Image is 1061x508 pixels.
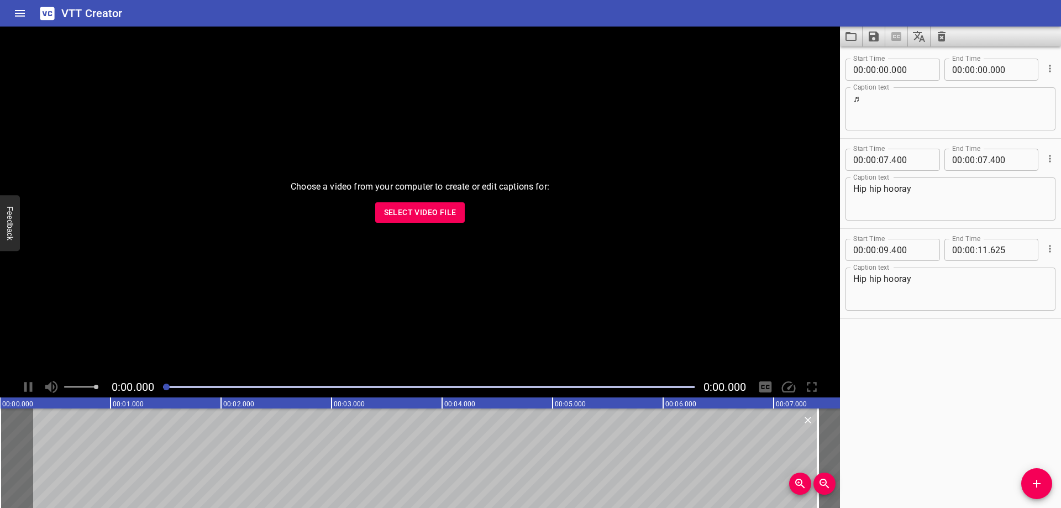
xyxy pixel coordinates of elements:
[975,239,978,261] span: :
[334,400,365,408] text: 00:03.000
[813,473,836,495] button: Zoom Out
[978,239,988,261] input: 11
[853,239,864,261] input: 00
[1043,234,1055,263] div: Cue Options
[61,4,123,22] h6: VTT Creator
[291,180,549,193] p: Choose a video from your computer to create or edit captions for:
[853,184,1048,215] textarea: Hip hip hooray
[891,239,932,261] input: 400
[988,239,990,261] span: .
[866,149,876,171] input: 00
[978,59,988,81] input: 00
[908,27,931,46] button: Translate captions
[891,59,932,81] input: 000
[384,206,456,219] span: Select Video File
[1021,468,1052,499] button: Add Cue
[879,59,889,81] input: 00
[988,149,990,171] span: .
[889,149,891,171] span: .
[978,149,988,171] input: 07
[912,30,926,43] svg: Translate captions
[889,239,891,261] span: .
[778,376,799,397] div: Playback Speed
[876,59,879,81] span: :
[1043,151,1057,166] button: Cue Options
[990,239,1031,261] input: 625
[755,376,776,397] div: Hide/Show Captions
[876,239,879,261] span: :
[975,59,978,81] span: :
[555,400,586,408] text: 00:05.000
[963,239,965,261] span: :
[864,239,866,261] span: :
[112,380,154,394] span: Current Time
[885,27,908,46] span: Select a video in the pane to the left, then you can automatically extract captions.
[952,239,963,261] input: 00
[876,149,879,171] span: :
[223,400,254,408] text: 00:02.000
[863,27,885,46] button: Save captions to file
[113,400,144,408] text: 00:01.000
[853,274,1048,305] textarea: Hip hip hooray
[853,149,864,171] input: 00
[665,400,696,408] text: 00:06.000
[963,149,965,171] span: :
[1043,61,1057,76] button: Cue Options
[853,59,864,81] input: 00
[935,30,948,43] svg: Clear captions
[444,400,475,408] text: 00:04.000
[853,93,1048,125] textarea: ♬
[990,149,1031,171] input: 400
[789,473,811,495] button: Zoom In
[931,27,953,46] button: Clear captions
[866,59,876,81] input: 00
[801,376,822,397] div: Toggle Full Screen
[867,30,880,43] svg: Save captions to file
[889,59,891,81] span: .
[776,400,807,408] text: 00:07.000
[879,149,889,171] input: 07
[965,149,975,171] input: 00
[703,380,746,394] span: Video Duration
[1043,54,1055,83] div: Cue Options
[952,149,963,171] input: 00
[1043,144,1055,173] div: Cue Options
[864,149,866,171] span: :
[965,239,975,261] input: 00
[952,59,963,81] input: 00
[965,59,975,81] input: 00
[963,59,965,81] span: :
[801,413,813,427] div: Delete Cue
[840,27,863,46] button: Load captions from file
[891,149,932,171] input: 400
[975,149,978,171] span: :
[844,30,858,43] svg: Load captions from file
[990,59,1031,81] input: 000
[866,239,876,261] input: 00
[801,413,815,427] button: Delete
[879,239,889,261] input: 09
[988,59,990,81] span: .
[375,202,465,223] button: Select Video File
[2,400,33,408] text: 00:00.000
[1043,242,1057,256] button: Cue Options
[864,59,866,81] span: :
[163,386,695,388] div: Play progress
